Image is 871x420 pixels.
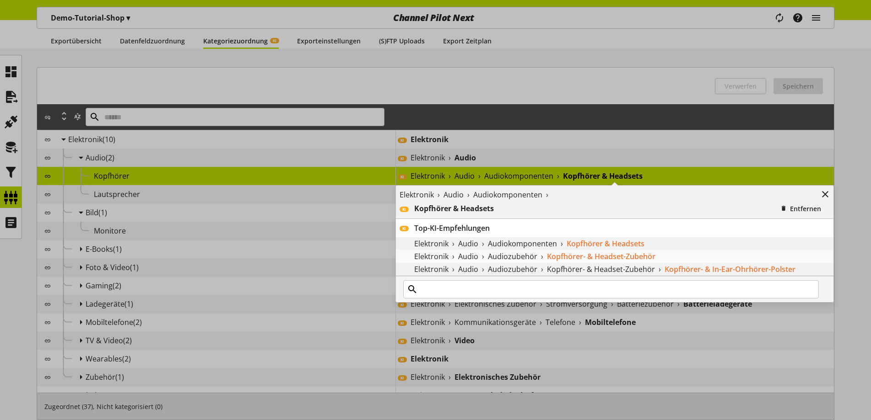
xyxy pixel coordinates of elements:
[400,189,434,200] span: Elektronik
[452,238,454,249] span: ›
[665,264,795,275] b: Kopfhörer- & In-Ear-Ohrhörer-Polster
[790,204,821,213] span: Entfernen
[444,189,464,200] span: Audio
[541,264,543,275] span: ›
[488,264,537,275] span: Audiozubehör
[438,189,440,200] span: ›
[458,251,478,262] span: Audio
[396,263,833,276] div: Elektronik > Audio > Audiozubehör > Kopfhörer- & Headset-Zubehör > Kopfhörer- & In-Ear-Ohrhörer-P...
[541,251,543,262] span: ›
[777,201,830,217] button: Entfernen
[547,251,655,262] b: Kopfhörer- & Headset-Zubehör
[398,238,832,249] div: Elektronik › Audio › Audiokomponenten › Kopfhörer & Headsets
[467,189,470,200] span: ›
[414,251,449,262] span: Elektronik
[458,238,478,249] span: Audio
[567,238,644,249] b: Kopfhörer & Headsets
[414,238,449,249] span: Elektronik
[547,264,655,275] span: Kopfhörer- & Headset-Zubehör
[398,264,832,275] div: Elektronik › Audio › Audiozubehör › Kopfhörer- & Headset-Zubehör › Kopfhörer- & In-Ear-Ohrhörer-P...
[402,207,406,212] span: KI
[561,238,563,249] span: ›
[400,189,817,200] div: Elektronik › Audio › Audiokomponenten ›
[482,264,484,275] span: ›
[396,250,833,263] div: Elektronik > Audio > Audiozubehör > Kopfhörer- & Headset-Zubehör
[482,238,484,249] span: ›
[659,264,661,275] span: ›
[402,226,406,231] span: KI
[452,264,454,275] span: ›
[488,238,557,249] span: Audiokomponenten
[473,189,542,200] span: Audiokomponenten
[414,223,830,234] div: Top-KI-Empfehlungen
[396,237,833,250] div: Elektronik > Audio > Audiokomponenten > Kopfhörer & Headsets
[414,203,776,214] div: Kopfhörer & Headsets
[482,251,484,262] span: ›
[452,251,454,262] span: ›
[546,189,548,200] span: ›
[488,251,537,262] span: Audiozubehör
[398,251,832,262] div: Elektronik › Audio › Audiozubehör › Kopfhörer- & Headset-Zubehör
[458,264,478,275] span: Audio
[414,264,449,275] span: Elektronik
